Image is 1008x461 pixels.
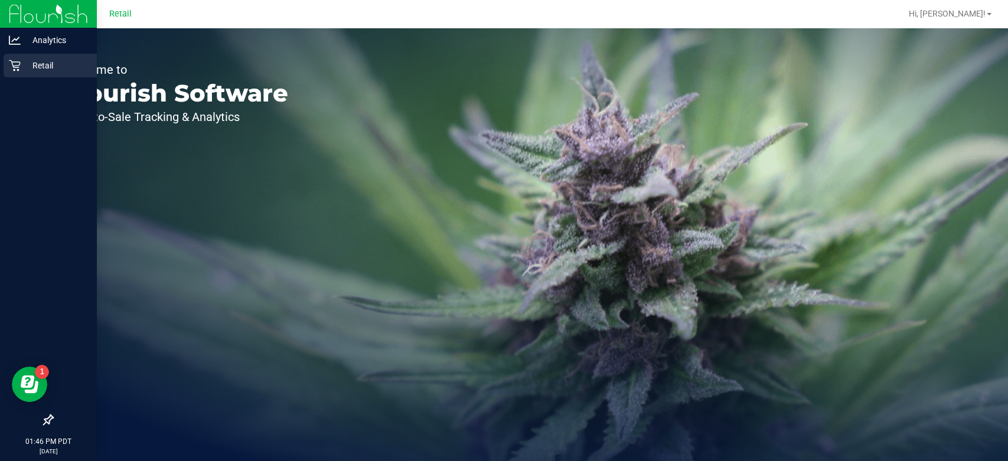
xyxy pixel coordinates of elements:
[64,111,288,123] p: Seed-to-Sale Tracking & Analytics
[35,365,49,379] iframe: Resource center unread badge
[5,447,92,456] p: [DATE]
[21,58,92,73] p: Retail
[64,81,288,105] p: Flourish Software
[5,436,92,447] p: 01:46 PM PDT
[909,9,986,18] span: Hi, [PERSON_NAME]!
[9,60,21,71] inline-svg: Retail
[9,34,21,46] inline-svg: Analytics
[12,367,47,402] iframe: Resource center
[64,64,288,76] p: Welcome to
[109,9,132,19] span: Retail
[21,33,92,47] p: Analytics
